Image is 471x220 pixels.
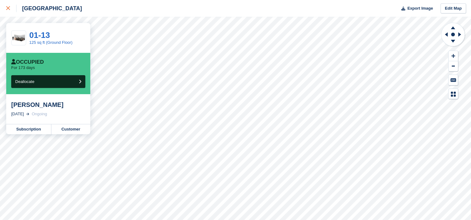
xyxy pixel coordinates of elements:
[449,89,458,99] button: Map Legend
[26,113,29,115] img: arrow-right-light-icn-cde0832a797a2874e46488d9cf13f60e5c3a73dbe684e267c42b8395dfbc2abf.svg
[11,101,85,108] div: [PERSON_NAME]
[11,59,44,65] div: Occupied
[449,51,458,61] button: Zoom In
[12,33,26,44] img: 125-sqft-unit.jpg
[15,79,34,84] span: Deallocate
[11,65,35,70] p: For 173 days
[11,111,24,117] div: [DATE]
[29,30,50,40] a: 01-13
[6,124,51,134] a: Subscription
[449,61,458,71] button: Zoom Out
[407,5,433,11] span: Export Image
[51,124,90,134] a: Customer
[440,3,466,14] a: Edit Map
[449,75,458,85] button: Keyboard Shortcuts
[11,75,85,88] button: Deallocate
[16,5,82,12] div: [GEOGRAPHIC_DATA]
[32,111,47,117] div: Ongoing
[398,3,433,14] button: Export Image
[29,40,73,45] a: 125 sq ft (Ground Floor)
